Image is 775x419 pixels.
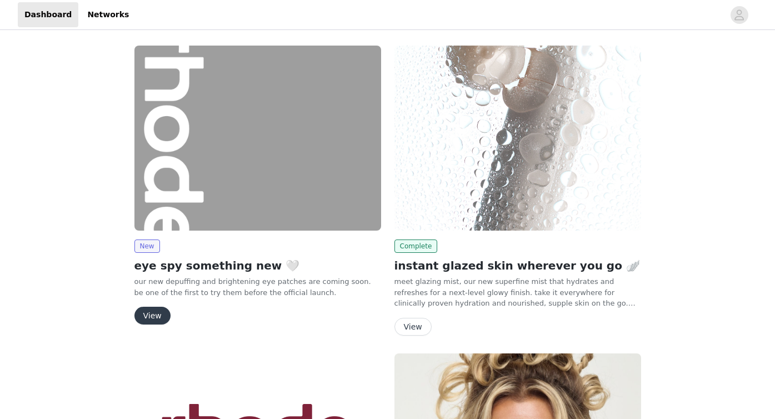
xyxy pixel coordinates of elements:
span: Complete [394,240,438,253]
a: View [394,323,432,331]
p: meet glazing mist, our new superfine mist that hydrates and refreshes for a next-level glowy fini... [394,276,641,309]
div: avatar [734,6,744,24]
img: rhode skin [394,46,641,231]
img: rhode skin [134,46,381,231]
a: View [134,312,171,320]
a: Dashboard [18,2,78,27]
p: our new depuffing and brightening eye patches are coming soon. be one of the first to try them be... [134,276,381,298]
h2: eye spy something new 🤍 [134,257,381,274]
button: View [394,318,432,336]
a: Networks [81,2,136,27]
span: New [134,240,160,253]
button: View [134,307,171,325]
h2: instant glazed skin wherever you go 🪽 [394,257,641,274]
